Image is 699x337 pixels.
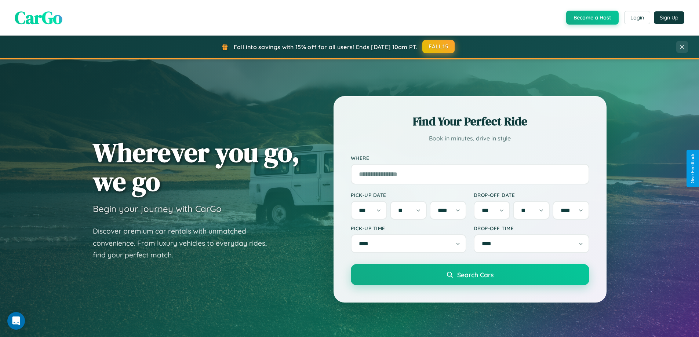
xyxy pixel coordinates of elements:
button: Search Cars [351,264,589,285]
h2: Find Your Perfect Ride [351,113,589,129]
div: Give Feedback [690,154,695,183]
button: Sign Up [654,11,684,24]
span: CarGo [15,6,62,30]
span: Search Cars [457,271,494,279]
label: Drop-off Time [474,225,589,231]
div: Open Intercom Messenger [7,312,25,330]
span: Fall into savings with 15% off for all users! Ends [DATE] 10am PT. [234,43,418,51]
label: Pick-up Date [351,192,466,198]
button: Login [624,11,650,24]
p: Discover premium car rentals with unmatched convenience. From luxury vehicles to everyday rides, ... [93,225,276,261]
label: Where [351,155,589,161]
button: Become a Host [566,11,619,25]
button: FALL15 [422,40,455,53]
h3: Begin your journey with CarGo [93,203,222,214]
h1: Wherever you go, we go [93,138,300,196]
label: Drop-off Date [474,192,589,198]
p: Book in minutes, drive in style [351,133,589,144]
label: Pick-up Time [351,225,466,231]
